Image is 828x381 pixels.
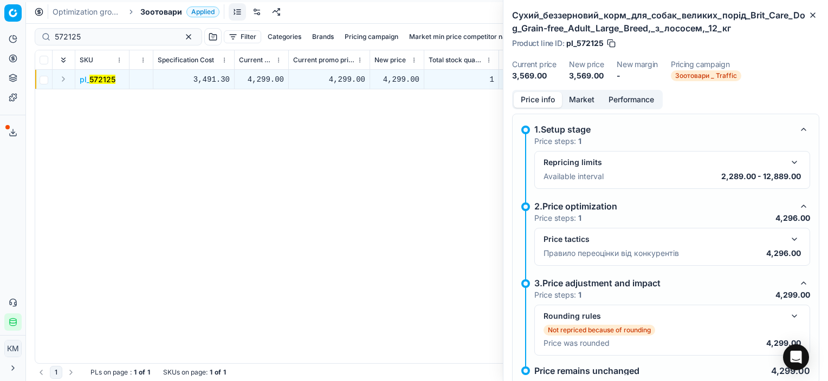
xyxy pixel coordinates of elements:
[57,73,70,86] button: Expand
[89,75,115,84] mark: 572125
[80,74,115,85] button: pl_572125
[534,200,793,213] div: 2.Price optimization
[139,368,145,377] strong: of
[578,213,581,222] strong: 1
[53,6,219,17] nav: breadcrumb
[671,70,741,81] span: Зоотовари _ Traffic
[534,213,581,224] p: Price steps:
[429,74,494,85] div: 1
[512,61,556,68] dt: Current price
[210,368,212,377] strong: 1
[601,92,661,108] button: Performance
[569,61,604,68] dt: New price
[90,368,128,377] span: PLs on page
[223,368,226,377] strong: 1
[374,74,419,85] div: 4,299.00
[405,30,520,43] button: Market min price competitor name
[55,31,173,42] input: Search by SKU or title
[224,30,261,43] button: Filter
[544,338,610,349] p: Price was rounded
[544,248,679,259] p: Правило переоцінки від конкурентів
[293,74,365,85] div: 4,299.00
[186,6,219,17] span: Applied
[308,30,338,43] button: Brands
[263,30,306,43] button: Categories
[239,56,273,64] span: Current price
[64,366,77,379] button: Go to next page
[4,340,22,357] button: КM
[544,171,604,182] p: Available interval
[671,61,741,68] dt: Pricing campaign
[35,366,77,379] nav: pagination
[293,56,354,64] span: Current promo price
[544,311,784,321] div: Rounding rules
[5,340,21,357] span: КM
[617,70,658,81] dd: -
[512,40,564,47] span: Product line ID :
[783,344,809,370] div: Open Intercom Messenger
[215,368,221,377] strong: of
[562,92,601,108] button: Market
[90,368,150,377] div: :
[134,368,137,377] strong: 1
[534,277,793,290] div: 3.Price adjustment and impact
[578,290,581,299] strong: 1
[158,56,214,64] span: Specification Cost
[566,38,604,49] span: pl_572125
[239,74,284,85] div: 4,299.00
[544,234,784,245] div: Price tactics
[721,171,801,182] p: 2,289.00 - 12,889.00
[158,74,230,85] div: 3,491.30
[140,6,219,17] span: ЗоотовариApplied
[766,248,801,259] p: 4,296.00
[512,70,556,81] dd: 3,569.00
[534,123,793,136] div: 1.Setup stage
[534,136,581,147] p: Price steps:
[617,61,658,68] dt: New margin
[771,366,810,375] p: 4,299.00
[80,56,93,64] span: SKU
[147,368,150,377] strong: 1
[340,30,403,43] button: Pricing campaign
[374,56,406,64] span: New price
[57,54,70,67] button: Expand all
[548,326,651,334] p: Not repriced because of rounding
[53,6,122,17] a: Optimization groups
[775,290,810,300] p: 4,299.00
[163,368,208,377] span: SKUs on page :
[514,92,562,108] button: Price info
[80,74,115,85] span: pl_
[569,70,604,81] dd: 3,569.00
[775,213,810,224] p: 4,296.00
[544,157,784,168] div: Repricing limits
[534,366,639,375] p: Price remains unchanged
[140,6,182,17] span: Зоотовари
[578,136,581,146] strong: 1
[512,9,819,35] h2: Сухий_беззерновий_корм_для_собак_великих_порід_Brit_Care_Dog_Grain-free_Adult_Large_Breed,_з_лосо...
[50,366,62,379] button: 1
[534,290,581,300] p: Price steps:
[35,366,48,379] button: Go to previous page
[766,338,801,349] p: 4,299.00
[429,56,483,64] span: Total stock quantity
